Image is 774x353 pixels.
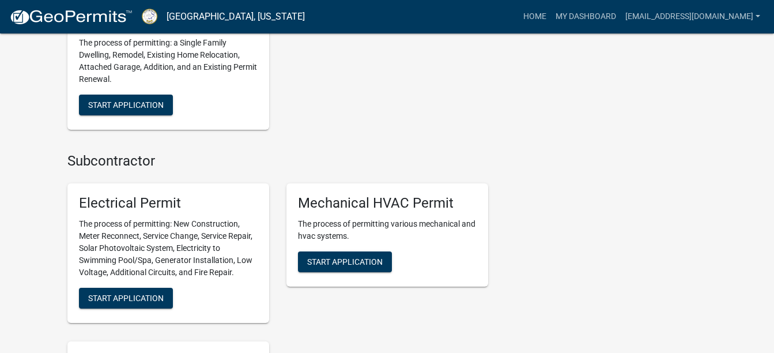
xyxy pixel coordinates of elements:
span: Start Application [307,257,383,266]
button: Start Application [298,251,392,272]
a: My Dashboard [551,6,621,28]
a: [GEOGRAPHIC_DATA], [US_STATE] [167,7,305,27]
span: Start Application [88,294,164,303]
img: Putnam County, Georgia [142,9,157,24]
button: Start Application [79,95,173,115]
p: The process of permitting: New Construction, Meter Reconnect, Service Change, Service Repair, Sol... [79,218,258,279]
a: Home [519,6,551,28]
span: Start Application [88,100,164,109]
h5: Electrical Permit [79,195,258,212]
p: The process of permitting various mechanical and hvac systems. [298,218,477,242]
p: The process of permitting: a Single Family Dwelling, Remodel, Existing Home Relocation, Attached ... [79,37,258,85]
h5: Mechanical HVAC Permit [298,195,477,212]
h4: Subcontractor [67,153,488,170]
button: Start Application [79,288,173,309]
a: [EMAIL_ADDRESS][DOMAIN_NAME] [621,6,765,28]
